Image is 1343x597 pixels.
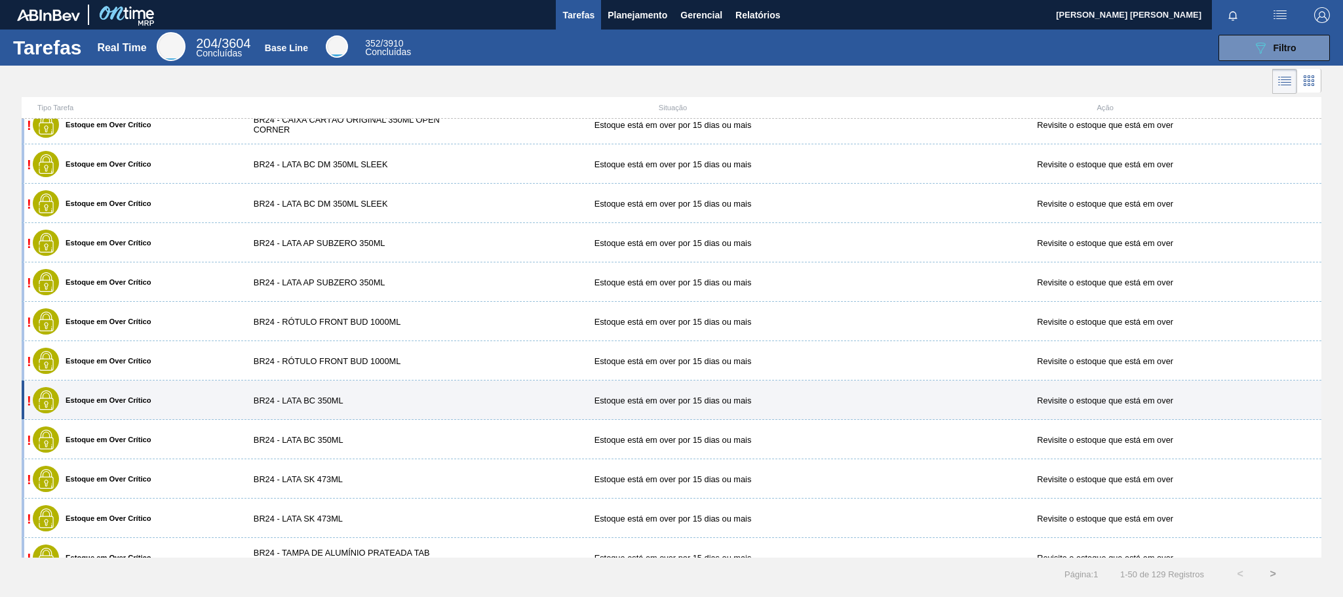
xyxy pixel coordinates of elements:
[889,238,1321,248] div: Revisite o estoque que está em over
[59,554,151,562] label: Estoque em Over Crítico
[1314,7,1330,23] img: Logout
[13,40,82,55] h1: Tarefas
[735,7,780,23] span: Relatórios
[27,197,31,211] span: !
[27,433,31,447] span: !
[457,435,889,445] div: Estoque está em over por 15 dias ou mais
[1212,6,1254,24] button: Notificações
[457,356,889,366] div: Estoque está em over por 15 dias ou mais
[889,104,1321,112] div: Ação
[457,553,889,563] div: Estoque está em over por 15 dias ou mais
[365,38,380,49] span: 352
[241,514,457,524] div: BR24 - LATA SK 473ML
[196,48,242,58] span: Concluídas
[1256,558,1289,590] button: >
[59,436,151,443] label: Estoque em Over Crítico
[457,199,889,209] div: Estoque está em over por 15 dias ou mais
[1218,35,1330,61] button: Filtro
[196,38,250,58] div: Real Time
[27,394,31,408] span: !
[196,36,218,51] span: 204
[241,317,457,327] div: BR24 - RÓTULO FRONT BUD 1000ML
[1118,569,1204,579] span: 1 - 50 de 129 Registros
[157,32,185,61] div: Real Time
[1272,69,1297,94] div: Visão em Lista
[59,318,151,325] label: Estoque em Over Crítico
[889,356,1321,366] div: Revisite o estoque que está em over
[27,472,31,487] span: !
[241,435,457,445] div: BR24 - LATA BC 350ML
[457,278,889,287] div: Estoque está em over por 15 dias ou mais
[889,317,1321,327] div: Revisite o estoque que está em over
[457,104,889,112] div: Situação
[457,120,889,130] div: Estoque está em over por 15 dias ou mais
[889,435,1321,445] div: Revisite o estoque que está em over
[889,474,1321,484] div: Revisite o estoque que está em over
[27,157,31,172] span: !
[241,115,457,134] div: BR24 - CAIXA CARTÃO ORIGINAL 350ML OPEN CORNER
[1274,43,1296,53] span: Filtro
[27,315,31,329] span: !
[59,121,151,129] label: Estoque em Over Crítico
[1224,558,1256,590] button: <
[265,43,308,53] div: Base Line
[1064,569,1098,579] span: Página : 1
[59,199,151,207] label: Estoque em Over Crítico
[457,317,889,327] div: Estoque está em over por 15 dias ou mais
[27,512,31,526] span: !
[97,42,146,54] div: Real Time
[241,199,457,209] div: BR24 - LATA BC DM 350ML SLEEK
[889,514,1321,524] div: Revisite o estoque que está em over
[889,120,1321,130] div: Revisite o estoque que está em over
[457,396,889,405] div: Estoque está em over por 15 dias ou mais
[241,238,457,248] div: BR24 - LATA AP SUBZERO 350ML
[326,35,348,58] div: Base Line
[27,118,31,133] span: !
[889,396,1321,405] div: Revisite o estoque que está em over
[241,396,457,405] div: BR24 - LATA BC 350ML
[27,354,31,369] span: !
[457,514,889,524] div: Estoque está em over por 15 dias ou mais
[59,357,151,365] label: Estoque em Over Crítico
[608,7,667,23] span: Planejamento
[27,551,31,566] span: !
[680,7,722,23] span: Gerencial
[365,38,403,49] span: / 3910
[27,276,31,290] span: !
[59,475,151,483] label: Estoque em Over Crítico
[889,553,1321,563] div: Revisite o estoque que está em over
[241,278,457,287] div: BR24 - LATA AP SUBZERO 350ML
[457,238,889,248] div: Estoque está em over por 15 dias ou mais
[1297,69,1321,94] div: Visão em Cards
[457,474,889,484] div: Estoque está em over por 15 dias ou mais
[241,356,457,366] div: BR24 - RÓTULO FRONT BUD 1000ML
[196,36,250,51] span: / 3604
[59,160,151,168] label: Estoque em Over Crítico
[241,159,457,169] div: BR24 - LATA BC DM 350ML SLEEK
[1272,7,1288,23] img: userActions
[562,7,594,23] span: Tarefas
[27,236,31,251] span: !
[24,104,241,112] div: Tipo Tarefa
[241,548,457,567] div: BR24 - TAMPA DE ALUMÍNIO PRATEADA TAB VERMELHO ISE
[59,239,151,247] label: Estoque em Over Crítico
[59,396,151,404] label: Estoque em Over Crítico
[457,159,889,169] div: Estoque está em over por 15 dias ou mais
[241,474,457,484] div: BR24 - LATA SK 473ML
[17,9,80,21] img: TNhmsLtSVTkK8tSr43FrP2fwEKptu5GPRR3wAAAABJRU5ErkJggg==
[889,159,1321,169] div: Revisite o estoque que está em over
[59,514,151,522] label: Estoque em Over Crítico
[365,47,411,57] span: Concluídas
[889,199,1321,209] div: Revisite o estoque que está em over
[59,278,151,286] label: Estoque em Over Crítico
[889,278,1321,287] div: Revisite o estoque que está em over
[365,39,411,56] div: Base Line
